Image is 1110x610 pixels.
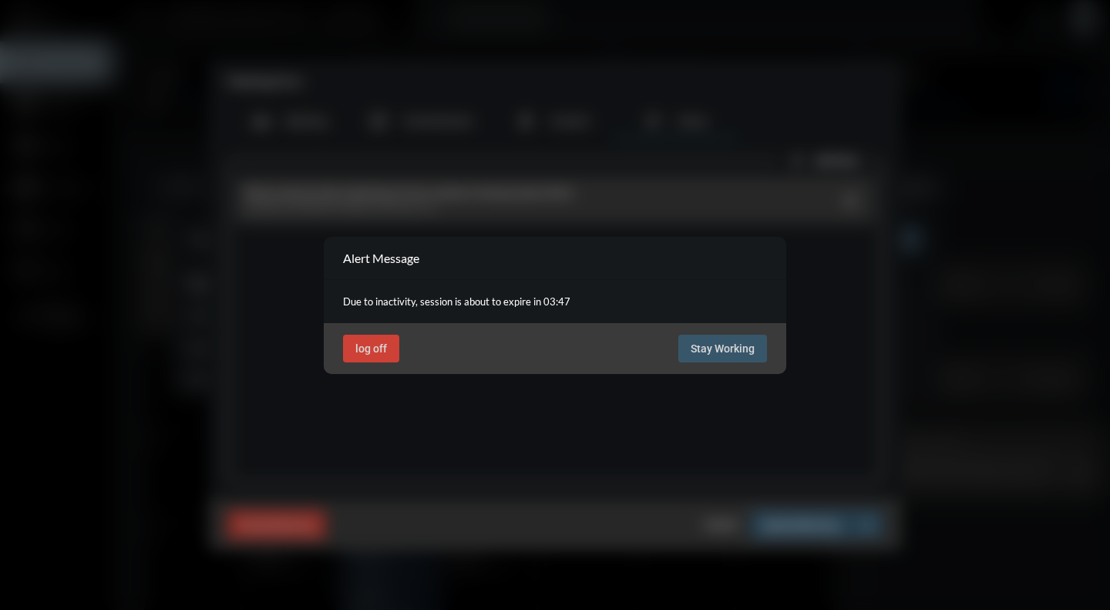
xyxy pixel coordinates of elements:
button: Stay Working [678,335,767,362]
p: Due to inactivity, session is about to expire in 03:47 [343,295,767,308]
button: log off [343,335,399,362]
span: Stay Working [691,342,755,355]
span: log off [355,342,387,355]
h2: Alert Message [343,251,419,265]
